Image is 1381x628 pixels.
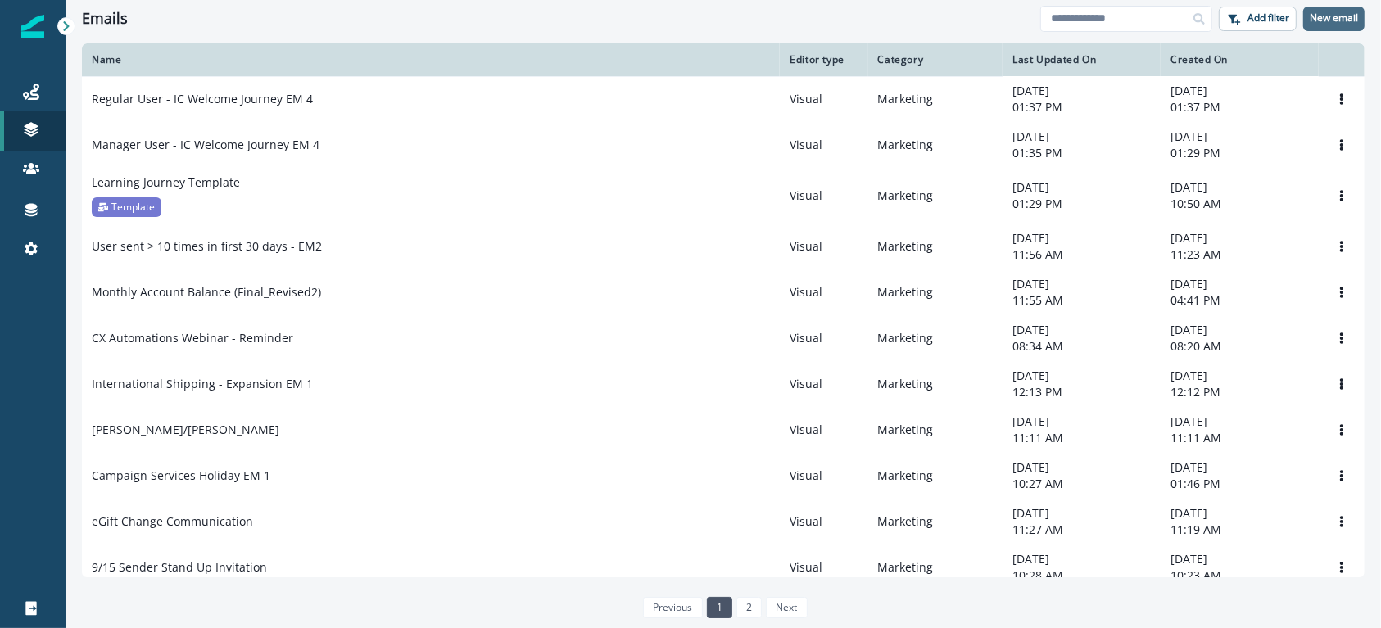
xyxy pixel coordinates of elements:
ul: Pagination [639,597,808,618]
div: Last Updated On [1012,53,1151,66]
p: [DATE] [1170,413,1309,430]
td: Marketing [868,453,1003,499]
p: [PERSON_NAME]/[PERSON_NAME] [92,422,279,438]
button: Options [1329,509,1355,534]
td: Visual [780,224,867,269]
td: Visual [780,76,867,122]
a: Monthly Account Balance (Final_Revised2)VisualMarketing[DATE]11:55 AM[DATE]04:41 PMOptions [82,269,1365,315]
p: 9/15 Sender Stand Up Invitation [92,559,267,576]
button: Options [1329,234,1355,259]
td: Visual [780,122,867,168]
td: Visual [780,168,867,224]
p: 11:55 AM [1012,292,1151,309]
button: Options [1329,463,1355,488]
a: Next page [766,597,807,618]
button: Options [1329,133,1355,157]
a: 9/15 Sender Stand Up InvitationVisualMarketing[DATE]10:28 AM[DATE]10:23 AMOptions [82,544,1365,590]
td: Visual [780,269,867,315]
td: Visual [780,407,867,453]
p: 11:27 AM [1012,522,1151,538]
p: 11:19 AM [1170,522,1309,538]
td: Marketing [868,544,1003,590]
p: [DATE] [1170,230,1309,246]
p: [DATE] [1170,276,1309,292]
p: International Shipping - Expansion EM 1 [92,376,313,392]
p: Template [111,199,155,215]
p: [DATE] [1170,551,1309,567]
p: User sent > 10 times in first 30 days - EM2 [92,238,322,255]
div: Name [92,53,770,66]
a: Learning Journey TemplateTemplateVisualMarketing[DATE]01:29 PM[DATE]10:50 AMOptions [82,168,1365,224]
p: [DATE] [1012,505,1151,522]
p: [DATE] [1012,276,1151,292]
p: 08:34 AM [1012,338,1151,355]
p: 10:50 AM [1170,196,1309,212]
td: Marketing [868,168,1003,224]
p: [DATE] [1012,459,1151,476]
button: Options [1329,280,1355,305]
td: Marketing [868,407,1003,453]
p: CX Automations Webinar - Reminder [92,330,293,346]
p: [DATE] [1012,413,1151,430]
button: Options [1329,418,1355,442]
p: [DATE] [1170,505,1309,522]
p: [DATE] [1012,322,1151,338]
div: Editor type [790,53,858,66]
button: Options [1329,555,1355,580]
h1: Emails [82,10,128,28]
td: Marketing [868,315,1003,361]
div: Created On [1170,53,1309,66]
p: 11:56 AM [1012,246,1151,263]
p: 10:27 AM [1012,476,1151,492]
p: 01:37 PM [1012,99,1151,115]
button: New email [1303,7,1365,31]
div: Category [878,53,994,66]
a: International Shipping - Expansion EM 1VisualMarketing[DATE]12:13 PM[DATE]12:12 PMOptions [82,361,1365,407]
p: [DATE] [1012,368,1151,384]
td: Marketing [868,76,1003,122]
p: 12:13 PM [1012,384,1151,400]
td: Visual [780,499,867,544]
p: [DATE] [1012,179,1151,196]
p: Campaign Services Holiday EM 1 [92,468,270,484]
p: 10:23 AM [1170,567,1309,584]
td: Marketing [868,224,1003,269]
p: 10:28 AM [1012,567,1151,584]
td: Visual [780,453,867,499]
p: 01:35 PM [1012,145,1151,161]
a: [PERSON_NAME]/[PERSON_NAME]VisualMarketing[DATE]11:11 AM[DATE]11:11 AMOptions [82,407,1365,453]
p: [DATE] [1170,368,1309,384]
td: Marketing [868,122,1003,168]
p: Learning Journey Template [92,174,240,191]
a: Manager User - IC Welcome Journey EM 4VisualMarketing[DATE]01:35 PM[DATE]01:29 PMOptions [82,122,1365,168]
p: 11:23 AM [1170,246,1309,263]
a: eGift Change CommunicationVisualMarketing[DATE]11:27 AM[DATE]11:19 AMOptions [82,499,1365,544]
p: 01:46 PM [1170,476,1309,492]
button: Options [1329,372,1355,396]
button: Options [1329,87,1355,111]
img: Inflection [21,15,44,38]
p: [DATE] [1012,129,1151,145]
p: 11:11 AM [1170,430,1309,446]
p: Regular User - IC Welcome Journey EM 4 [92,91,313,107]
p: [DATE] [1012,230,1151,246]
p: eGift Change Communication [92,513,253,530]
p: New email [1310,12,1358,24]
p: Manager User - IC Welcome Journey EM 4 [92,137,319,153]
p: 04:41 PM [1170,292,1309,309]
td: Visual [780,544,867,590]
td: Marketing [868,361,1003,407]
a: Campaign Services Holiday EM 1VisualMarketing[DATE]10:27 AM[DATE]01:46 PMOptions [82,453,1365,499]
p: [DATE] [1170,179,1309,196]
td: Visual [780,361,867,407]
p: Monthly Account Balance (Final_Revised2) [92,284,321,300]
a: Regular User - IC Welcome Journey EM 4VisualMarketing[DATE]01:37 PM[DATE]01:37 PMOptions [82,76,1365,122]
p: [DATE] [1170,322,1309,338]
p: [DATE] [1012,83,1151,99]
button: Options [1329,183,1355,208]
p: 01:29 PM [1170,145,1309,161]
p: [DATE] [1170,83,1309,99]
td: Marketing [868,499,1003,544]
button: Add filter [1219,7,1297,31]
td: Visual [780,315,867,361]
